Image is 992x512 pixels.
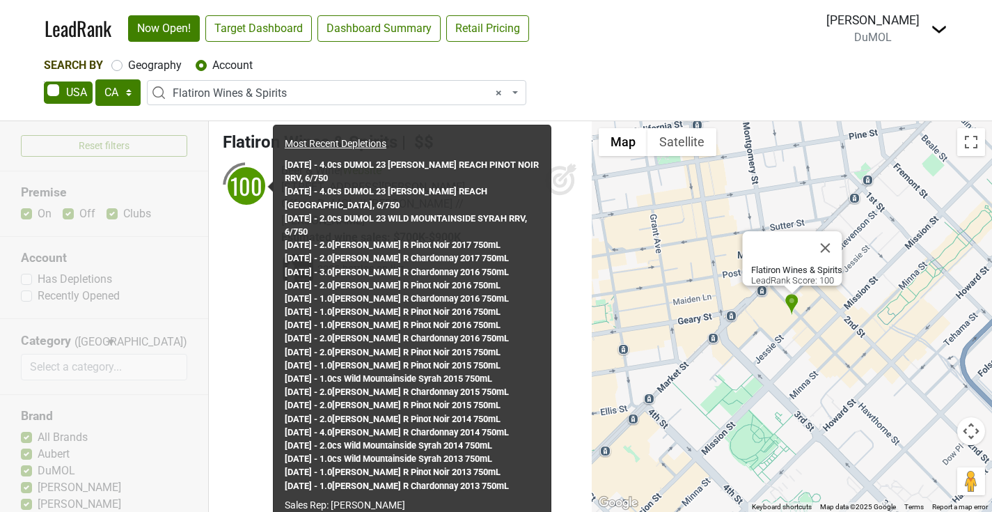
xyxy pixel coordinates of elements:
[285,138,386,149] u: Most Recent Depletions
[285,238,540,251] li: [DATE] - 2.0[PERSON_NAME] R Pinot Noir 2017 750mL
[750,265,842,286] div: LeadRank Score: 100
[223,132,397,152] span: Flatiron Wines & Spirits
[932,503,988,511] a: Report a map error
[285,465,540,479] li: [DATE] - 1.0[PERSON_NAME] R Pinot Noir 2013 750mL
[226,165,267,207] div: 100
[957,417,985,445] button: Map camera controls
[285,251,540,265] li: [DATE] - 2.0[PERSON_NAME] R Chardonnay 2017 750mL
[285,385,540,398] li: [DATE] - 2.0[PERSON_NAME] R Chardonnay 2015 750mL
[173,85,509,102] span: Flatiron Wines & Spirits
[285,265,540,279] li: [DATE] - 3.0[PERSON_NAME] R Chardonnay 2016 750mL
[285,372,540,385] li: [DATE] - 1.0cs Wild Mountainside Syrah 2015 750mL
[285,452,540,465] li: [DATE] - 1.0cs Wild Mountainside Syrah 2013 750mL
[285,332,540,345] li: [DATE] - 2.0[PERSON_NAME] R Chardonnay 2016 750mL
[285,439,540,452] li: [DATE] - 2.0cs Wild Mountainside Syrah 2014 750mL
[128,57,182,74] label: Geography
[820,503,896,511] span: Map data ©2025 Google
[957,128,985,156] button: Toggle fullscreen view
[285,318,540,332] li: [DATE] - 1.0[PERSON_NAME] R Pinot Noir 2016 750mL
[647,128,716,156] button: Show satellite imagery
[595,494,641,512] a: Open this area in Google Maps (opens a new window)
[205,15,312,42] a: Target Dashboard
[223,162,270,210] img: quadrant_split.svg
[285,426,540,439] li: [DATE] - 4.0[PERSON_NAME] R Chardonnay 2014 750mL
[285,359,540,372] li: [DATE] - 1.0[PERSON_NAME] R Pinot Noir 2015 750mL
[285,412,540,426] li: [DATE] - 2.0[PERSON_NAME] R Pinot Noir 2014 750mL
[957,467,985,495] button: Drag Pegman onto the map to open Street View
[285,185,540,211] li: [DATE] - 4.0cs DUMOL 23 [PERSON_NAME] REACH [GEOGRAPHIC_DATA], 6/750
[750,265,842,275] b: Flatiron Wines & Spirits
[285,305,540,318] li: [DATE] - 1.0[PERSON_NAME] R Pinot Noir 2016 750mL
[285,158,540,185] li: [DATE] - 4.0cs DUMOL 23 [PERSON_NAME] REACH PINOT NOIR RRV, 6/750
[595,494,641,512] img: Google
[285,279,540,292] li: [DATE] - 2.0[PERSON_NAME] R Pinot Noir 2016 750mL
[285,479,540,492] li: [DATE] - 1.0[PERSON_NAME] R Chardonnay 2013 750mL
[45,14,111,43] a: LeadRank
[285,212,540,238] li: [DATE] - 2.0cs DUMOL 23 WILD MOUNTAINSIDE SYRAH RRV, 6/750
[147,80,526,105] span: Flatiron Wines & Spirits
[285,346,540,359] li: [DATE] - 2.0[PERSON_NAME] R Pinot Noir 2015 750mL
[785,293,799,316] div: Flatiron Wines & Spirits
[496,85,502,102] span: Remove all items
[317,15,441,42] a: Dashboard Summary
[212,57,253,74] label: Account
[752,502,812,512] button: Keyboard shortcuts
[128,15,200,42] a: Now Open!
[854,31,892,44] span: DuMOL
[599,128,647,156] button: Show street map
[931,21,947,38] img: Dropdown Menu
[826,11,920,29] div: [PERSON_NAME]
[446,15,529,42] a: Retail Pricing
[904,503,924,511] a: Terms (opens in new tab)
[285,398,540,412] li: [DATE] - 2.0[PERSON_NAME] R Pinot Noir 2015 750mL
[808,231,842,265] button: Close
[44,59,103,72] span: Search By
[285,292,540,305] li: [DATE] - 1.0[PERSON_NAME] R Chardonnay 2016 750mL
